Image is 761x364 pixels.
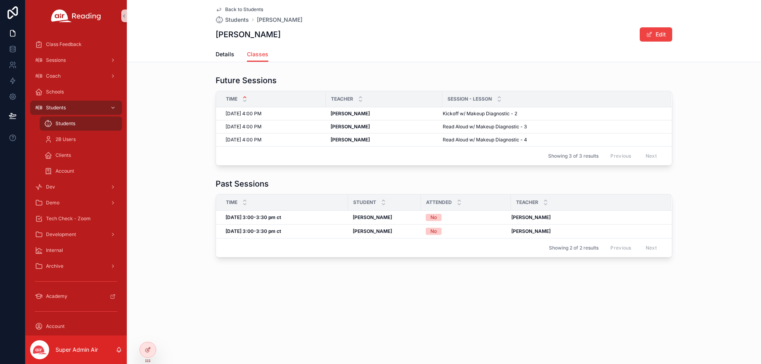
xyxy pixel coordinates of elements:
[640,27,672,42] button: Edit
[447,96,492,102] span: Session - Lesson
[46,105,66,111] span: Students
[226,228,281,234] strong: [DATE] 3:00-3:30 pm ct
[443,137,527,143] span: Read Aloud w/ Makeup Diagnostic - 4
[216,6,263,13] a: Back to Students
[30,53,122,67] a: Sessions
[226,214,281,220] strong: [DATE] 3:00-3:30 pm ct
[216,50,234,58] span: Details
[353,199,376,206] span: Student
[511,214,551,220] strong: [PERSON_NAME]
[55,346,98,354] p: Super Admin Air
[225,6,263,13] span: Back to Students
[443,111,517,117] span: Kickoff w/ Makeup Diagnostic - 2
[443,124,662,130] a: Read Aloud w/ Makeup Diagnostic - 3
[30,37,122,51] a: Class Feedback
[226,111,262,117] span: [DATE] 4:00 PM
[426,199,452,206] span: Attended
[426,214,506,221] a: No
[30,212,122,226] a: Tech Check - Zoom
[46,89,64,95] span: Schools
[46,293,67,299] span: Academy
[40,132,122,147] a: 2B Users
[226,228,343,234] a: [DATE] 3:00-3:30 pm ct
[55,152,71,158] span: Clients
[30,180,122,194] a: Dev
[443,111,662,117] a: Kickoff w/ Makeup Diagnostic - 2
[40,148,122,162] a: Clients
[353,228,392,234] strong: [PERSON_NAME]
[548,153,598,159] span: Showing 3 of 3 results
[46,231,76,238] span: Development
[226,137,321,143] a: [DATE] 4:00 PM
[430,228,437,235] div: No
[430,214,437,221] div: No
[226,214,343,221] a: [DATE] 3:00-3:30 pm ct
[353,228,416,234] a: [PERSON_NAME]
[331,111,438,117] a: [PERSON_NAME]
[331,137,438,143] a: [PERSON_NAME]
[30,85,122,99] a: Schools
[216,47,234,63] a: Details
[331,124,438,130] a: [PERSON_NAME]
[55,120,75,127] span: Students
[549,245,598,251] span: Showing 2 of 2 results
[331,111,370,116] strong: [PERSON_NAME]
[353,214,416,221] a: [PERSON_NAME]
[46,73,61,79] span: Coach
[226,199,237,206] span: Time
[353,214,392,220] strong: [PERSON_NAME]
[30,259,122,273] a: Archive
[331,96,353,102] span: Teacher
[225,16,249,24] span: Students
[46,57,66,63] span: Sessions
[46,215,91,222] span: Tech Check - Zoom
[30,196,122,210] a: Demo
[46,41,82,48] span: Class Feedback
[30,227,122,242] a: Development
[46,247,63,253] span: Internal
[46,263,63,269] span: Archive
[226,124,321,130] a: [DATE] 4:00 PM
[443,124,527,130] span: Read Aloud w/ Makeup Diagnostic - 3
[216,75,277,86] h1: Future Sessions
[25,32,127,335] div: scrollable content
[30,319,122,334] a: Account
[511,228,662,234] a: [PERSON_NAME]
[511,214,662,221] a: [PERSON_NAME]
[216,29,281,40] h1: [PERSON_NAME]
[55,168,74,174] span: Account
[30,69,122,83] a: Coach
[30,101,122,115] a: Students
[46,200,59,206] span: Demo
[51,10,101,22] img: App logo
[30,243,122,257] a: Internal
[46,184,55,190] span: Dev
[443,137,662,143] a: Read Aloud w/ Makeup Diagnostic - 4
[226,137,262,143] span: [DATE] 4:00 PM
[40,164,122,178] a: Account
[247,50,268,58] span: Classes
[216,16,249,24] a: Students
[226,124,262,130] span: [DATE] 4:00 PM
[40,116,122,131] a: Students
[216,178,269,189] h1: Past Sessions
[247,47,268,62] a: Classes
[55,136,76,143] span: 2B Users
[331,124,370,130] strong: [PERSON_NAME]
[30,289,122,303] a: Academy
[426,228,506,235] a: No
[257,16,302,24] a: [PERSON_NAME]
[511,228,551,234] strong: [PERSON_NAME]
[226,111,321,117] a: [DATE] 4:00 PM
[516,199,538,206] span: Teacher
[46,323,65,330] span: Account
[226,96,237,102] span: Time
[331,137,370,143] strong: [PERSON_NAME]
